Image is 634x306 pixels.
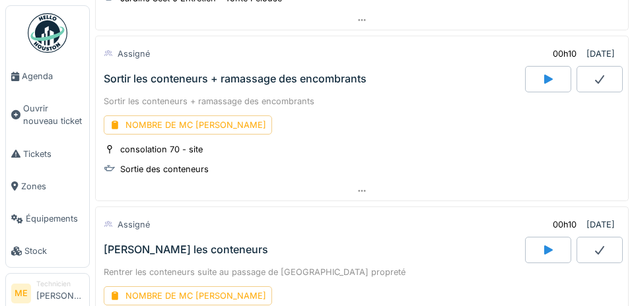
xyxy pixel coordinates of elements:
div: 00h10 [553,47,577,60]
a: Stock [6,235,89,267]
div: 00h10 [553,218,577,231]
div: NOMBRE DE MC [PERSON_NAME] [104,115,272,135]
div: Sortie des conteneurs [120,163,209,175]
a: Zones [6,170,89,202]
span: Stock [24,245,84,257]
div: Assigné [118,218,150,231]
a: Tickets [6,138,89,170]
span: Équipements [26,212,84,225]
div: consolation 70 - site [120,143,203,156]
a: Ouvrir nouveau ticket [6,92,89,137]
div: [PERSON_NAME] les conteneurs [104,243,268,256]
div: [DATE] [586,47,615,60]
span: Zones [21,180,84,193]
div: [DATE] [586,218,615,231]
img: Badge_color-CXgf-gQk.svg [28,13,67,53]
a: Équipements [6,202,89,235]
div: Assigné [118,47,150,60]
div: Technicien [36,279,84,289]
div: Sortir les conteneurs + ramassage des encombrants [104,73,367,85]
span: Ouvrir nouveau ticket [23,102,84,127]
span: Tickets [23,148,84,160]
li: ME [11,284,31,303]
span: Agenda [22,70,84,82]
a: Agenda [6,60,89,92]
div: Rentrer les conteneurs suite au passage de [GEOGRAPHIC_DATA] propreté [104,266,620,278]
div: Sortir les conteneurs + ramassage des encombrants [104,95,620,107]
div: NOMBRE DE MC [PERSON_NAME] [104,286,272,305]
